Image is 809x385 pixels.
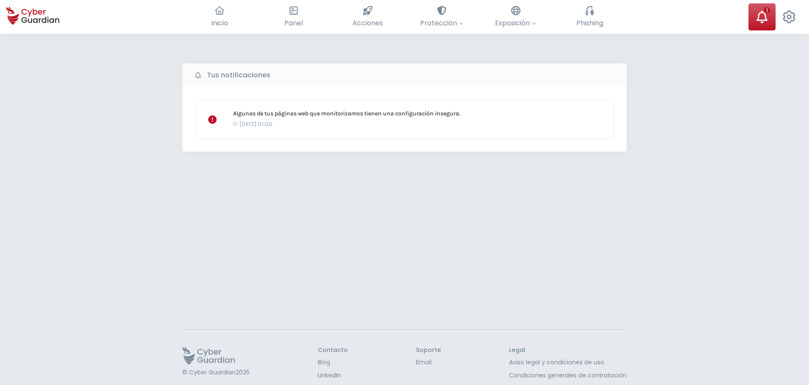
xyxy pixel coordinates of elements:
[416,347,441,354] h3: Soporte
[330,3,404,30] button: Acciones
[284,18,303,28] span: Panel
[553,3,627,30] button: Phishing
[509,371,627,380] a: Condiciones generales de contratación
[233,110,576,117] p: Algunas de tus páginas web que monitorizamos tienen una configuración insegura.
[420,18,463,28] span: Protección
[182,3,256,30] button: Inicio
[318,371,348,380] a: LinkedIn
[764,7,770,14] div: 1
[479,3,553,30] button: Exposición
[233,120,576,128] div: [DATE] 01:00
[182,369,250,377] p: © Cyber Guardian 2025
[416,358,441,367] a: Email
[509,347,627,354] h3: Legal
[256,3,330,30] button: Panel
[352,18,383,28] span: Acciones
[318,358,348,367] a: Blog
[509,358,627,367] a: Aviso legal y condiciones de uso
[495,18,536,28] span: Exposición
[404,3,479,30] button: Protección
[576,18,603,28] span: Phishing
[318,347,348,354] h3: Contacto
[211,18,228,28] span: Inicio
[207,70,270,80] b: Tus notificaciones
